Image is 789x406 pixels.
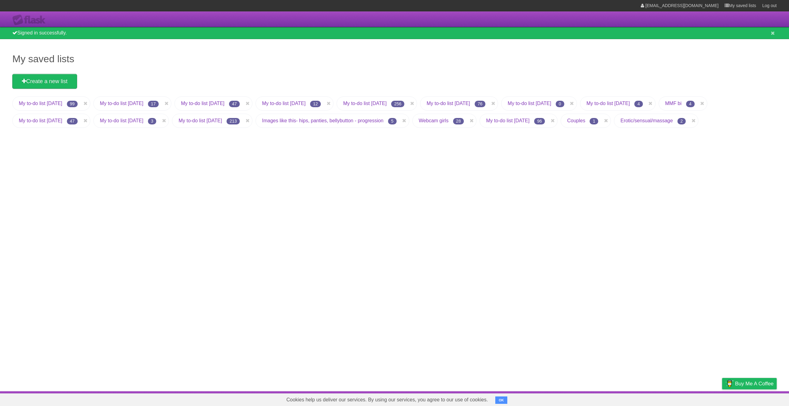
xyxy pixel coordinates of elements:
[453,118,464,124] span: 28
[693,393,707,404] a: Terms
[310,101,321,107] span: 12
[677,118,686,124] span: 2
[427,101,470,106] a: My to-do list [DATE]
[508,101,551,106] a: My to-do list [DATE]
[714,393,730,404] a: Privacy
[229,101,240,107] span: 47
[178,118,222,123] a: My to-do list [DATE]
[100,118,143,123] a: My to-do list [DATE]
[590,118,598,124] span: 1
[12,74,77,89] a: Create a new list
[181,101,224,106] a: My to-do list [DATE]
[148,118,157,124] span: 3
[722,378,777,389] a: Buy me a coffee
[343,101,386,106] a: My to-do list [DATE]
[634,101,643,107] span: 4
[227,118,240,124] span: 213
[100,101,143,106] a: My to-do list [DATE]
[12,14,49,26] div: Flask
[665,101,681,106] a: MMF bi
[19,101,62,106] a: My to-do list [DATE]
[620,118,673,123] a: Erotic/sensual/massage
[475,101,486,107] span: 76
[19,118,62,123] a: My to-do list [DATE]
[419,118,449,123] a: Webcam girls
[495,396,507,404] button: OK
[556,101,564,107] span: 0
[262,118,383,123] a: Images like this- hips, panties, bellybutton - progression
[567,118,585,123] a: Couples
[148,101,159,107] span: 17
[67,118,78,124] span: 47
[686,101,695,107] span: 4
[660,393,685,404] a: Developers
[725,378,734,389] img: Buy me a coffee
[280,394,494,406] span: Cookies help us deliver our services. By using our services, you agree to our use of cookies.
[388,118,397,124] span: 5
[534,118,545,124] span: 96
[391,101,404,107] span: 256
[735,378,774,389] span: Buy me a coffee
[67,101,78,107] span: 99
[738,393,777,404] a: Suggest a feature
[640,393,653,404] a: About
[486,118,529,123] a: My to-do list [DATE]
[587,101,630,106] a: My to-do list [DATE]
[12,51,777,66] h1: My saved lists
[262,101,305,106] a: My to-do list [DATE]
